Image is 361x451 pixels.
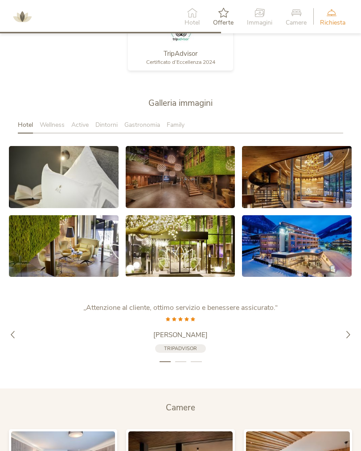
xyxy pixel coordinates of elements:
[18,121,33,129] span: Hotel
[213,20,234,26] span: Offerte
[166,402,195,414] span: Camere
[164,346,197,352] span: TripAdvisor
[71,121,89,129] span: Active
[167,121,185,129] span: Family
[164,50,197,58] span: TripAdvisor
[247,20,272,26] span: Immagini
[320,20,345,26] span: Richiesta
[153,331,208,340] span: [PERSON_NAME]
[148,98,213,109] span: Galleria immagini
[124,121,160,129] span: Gastronomia
[83,303,278,313] span: „Attenzione al cliente, ottimo servizio e benessere assicurato.“
[286,20,307,26] span: Camere
[40,121,65,129] span: Wellness
[69,331,292,340] a: [PERSON_NAME]
[9,4,36,30] img: AMONTI & LUNARIS Wellnessresort
[146,59,215,66] span: Certificato d’Eccellenza 2024
[95,121,118,129] span: Dintorni
[185,20,200,26] span: Hotel
[155,345,206,353] a: TripAdvisor
[9,13,36,20] a: AMONTI & LUNARIS Wellnessresort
